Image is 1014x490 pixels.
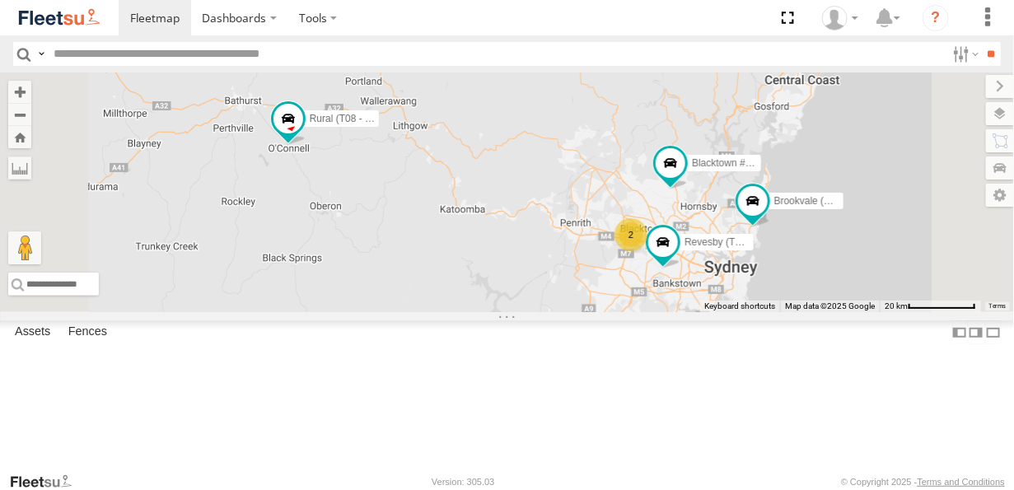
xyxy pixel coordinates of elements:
[685,236,839,248] span: Revesby (T07 - [PERSON_NAME])
[8,231,41,264] button: Drag Pegman onto the map to open Street View
[951,320,968,344] label: Dock Summary Table to the Left
[918,477,1005,487] a: Terms and Conditions
[614,218,647,251] div: 2
[8,156,31,180] label: Measure
[923,5,949,31] i: ?
[704,301,775,312] button: Keyboard shortcuts
[8,81,31,103] button: Zoom in
[8,103,31,126] button: Zoom out
[692,157,867,169] span: Blacktown #1 (T09 - [PERSON_NAME])
[60,321,115,344] label: Fences
[885,301,908,310] span: 20 km
[773,195,934,207] span: Brookvale (T10 - [PERSON_NAME])
[816,6,864,30] div: Adrian Singleton
[8,126,31,148] button: Zoom Home
[986,184,1014,207] label: Map Settings
[841,477,1005,487] div: © Copyright 2025 -
[9,474,85,490] a: Visit our Website
[35,42,48,66] label: Search Query
[968,320,984,344] label: Dock Summary Table to the Right
[309,112,449,124] span: Rural (T08 - [PERSON_NAME])
[432,477,494,487] div: Version: 305.03
[989,303,1007,310] a: Terms
[16,7,102,29] img: fleetsu-logo-horizontal.svg
[785,301,875,310] span: Map data ©2025 Google
[946,42,982,66] label: Search Filter Options
[7,321,58,344] label: Assets
[985,320,1002,344] label: Hide Summary Table
[880,301,981,312] button: Map Scale: 20 km per 79 pixels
